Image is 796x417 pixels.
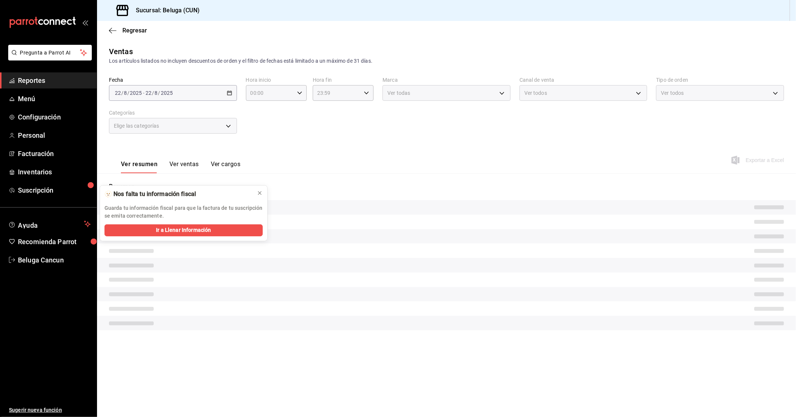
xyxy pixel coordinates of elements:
span: Sugerir nueva función [9,406,91,414]
span: Inventarios [18,167,91,177]
div: Los artículos listados no incluyen descuentos de orden y el filtro de fechas está limitado a un m... [109,57,784,65]
input: -- [154,90,158,96]
label: Hora inicio [246,78,307,83]
label: Fecha [109,78,237,83]
input: -- [145,90,152,96]
span: Facturación [18,149,91,159]
span: Regresar [122,27,147,34]
span: / [121,90,124,96]
label: Categorías [109,111,237,116]
input: ---- [160,90,173,96]
span: Suscripción [18,185,91,195]
label: Tipo de orden [656,78,784,83]
h3: Sucursal: Beluga (CUN) [130,6,200,15]
span: / [158,90,160,96]
span: / [152,90,154,96]
p: Guarda tu información fiscal para que la factura de tu suscripción se emita correctamente. [104,204,263,220]
button: Ver resumen [121,161,157,173]
span: Configuración [18,112,91,122]
span: / [127,90,129,96]
label: Marca [383,78,511,83]
span: Recomienda Parrot [18,237,91,247]
div: Ventas [109,46,133,57]
span: Beluga Cancun [18,255,91,265]
span: Menú [18,94,91,104]
span: Reportes [18,75,91,85]
span: Ver todos [524,89,547,97]
input: ---- [129,90,142,96]
span: - [143,90,144,96]
button: Ir a Llenar Información [104,224,263,236]
span: Ver todos [661,89,684,97]
span: Elige las categorías [114,122,159,130]
button: Ver cargos [211,161,241,173]
input: -- [124,90,127,96]
button: open_drawer_menu [82,19,88,25]
input: -- [115,90,121,96]
span: Ayuda [18,220,81,228]
label: Canal de venta [519,78,647,83]
div: 🫥 Nos falta tu información fiscal [104,190,251,198]
label: Hora fin [313,78,374,83]
span: Pregunta a Parrot AI [20,49,80,57]
button: Ver ventas [169,161,199,173]
p: Resumen [109,182,784,191]
button: Regresar [109,27,147,34]
span: Personal [18,130,91,140]
span: Ver todas [387,89,410,97]
div: navigation tabs [121,161,240,173]
button: Pregunta a Parrot AI [8,45,92,60]
span: Ir a Llenar Información [156,226,211,234]
a: Pregunta a Parrot AI [5,54,92,62]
